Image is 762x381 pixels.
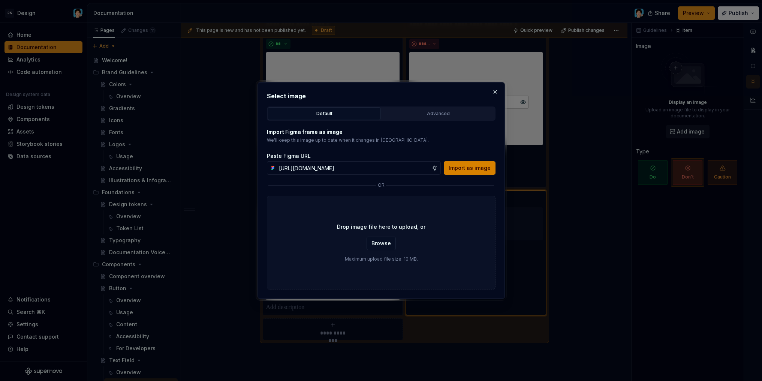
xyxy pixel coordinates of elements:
[371,240,391,247] span: Browse
[276,161,432,175] input: https://figma.com/file...
[378,182,385,188] p: or
[267,128,496,136] p: Import Figma frame as image
[449,164,491,172] span: Import as image
[267,137,496,143] p: We’ll keep this image up to date when it changes in [GEOGRAPHIC_DATA].
[344,256,418,262] p: Maximum upload file size: 10 MB.
[267,152,311,160] label: Paste Figma URL
[267,91,496,100] h2: Select image
[337,223,425,231] p: Drop image file here to upload, or
[367,237,396,250] button: Browse
[444,161,496,175] button: Import as image
[384,110,492,117] div: Advanced
[270,110,378,117] div: Default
